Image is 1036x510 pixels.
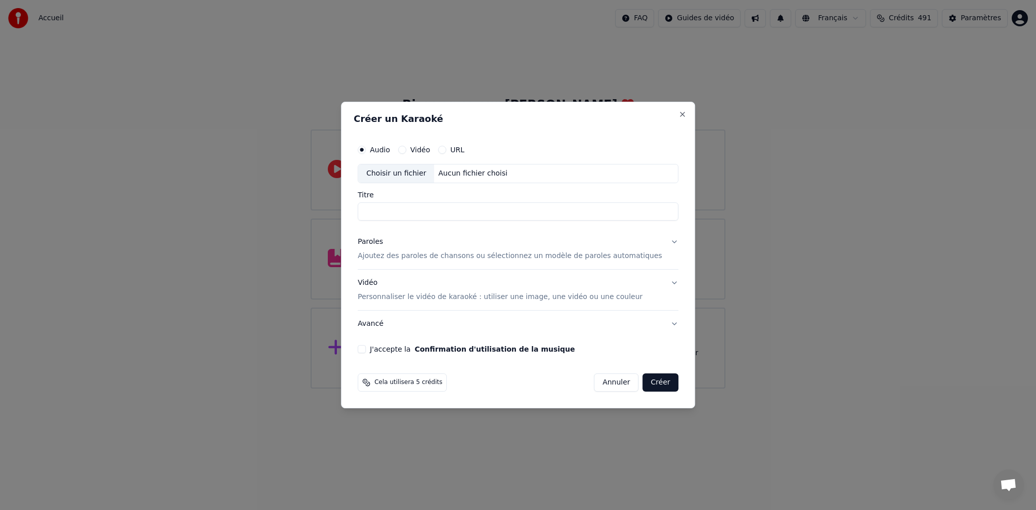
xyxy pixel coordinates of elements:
label: J'accepte la [370,346,575,353]
div: Paroles [358,237,383,247]
button: ParolesAjoutez des paroles de chansons ou sélectionnez un modèle de paroles automatiques [358,229,678,269]
label: URL [450,146,464,153]
label: Vidéo [410,146,430,153]
button: J'accepte la [415,346,575,353]
p: Personnaliser le vidéo de karaoké : utiliser une image, une vidéo ou une couleur [358,292,642,302]
h2: Créer un Karaoké [354,114,682,123]
button: Avancé [358,311,678,337]
p: Ajoutez des paroles de chansons ou sélectionnez un modèle de paroles automatiques [358,251,662,261]
button: Annuler [594,373,638,392]
div: Choisir un fichier [358,164,434,183]
div: Vidéo [358,278,642,302]
label: Titre [358,191,678,198]
button: Créer [643,373,678,392]
div: Aucun fichier choisi [435,168,512,179]
label: Audio [370,146,390,153]
button: VidéoPersonnaliser le vidéo de karaoké : utiliser une image, une vidéo ou une couleur [358,270,678,310]
span: Cela utilisera 5 crédits [374,378,442,387]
